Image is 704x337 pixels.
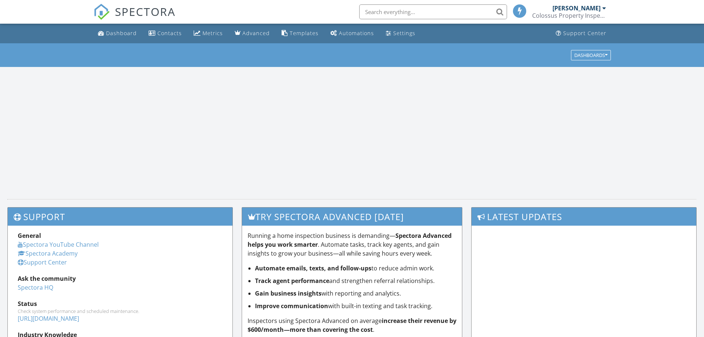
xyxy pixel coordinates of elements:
[203,30,223,37] div: Metrics
[146,27,185,40] a: Contacts
[255,301,457,310] li: with built-in texting and task tracking.
[255,264,371,272] strong: Automate emails, texts, and follow-ups
[242,30,270,37] div: Advanced
[248,317,456,334] strong: increase their revenue by $600/month—more than covering the cost
[18,249,78,257] a: Spectora Academy
[571,50,611,60] button: Dashboards
[393,30,415,37] div: Settings
[248,316,457,334] p: Inspectors using Spectora Advanced on average .
[93,4,110,20] img: The Best Home Inspection Software - Spectora
[95,27,140,40] a: Dashboard
[93,10,176,26] a: SPECTORA
[248,231,457,258] p: Running a home inspection business is demanding— . Automate tasks, track key agents, and gain ins...
[18,240,99,249] a: Spectora YouTube Channel
[8,208,232,226] h3: Support
[232,27,273,40] a: Advanced
[339,30,374,37] div: Automations
[327,27,377,40] a: Automations (Basic)
[553,27,609,40] a: Support Center
[248,232,452,249] strong: Spectora Advanced helps you work smarter
[18,308,222,314] div: Check system performance and scheduled maintenance.
[255,302,328,310] strong: Improve communication
[532,12,606,19] div: Colossus Property Inspections, LLC
[472,208,696,226] h3: Latest Updates
[255,264,457,273] li: to reduce admin work.
[157,30,182,37] div: Contacts
[552,4,601,12] div: [PERSON_NAME]
[242,208,462,226] h3: Try spectora advanced [DATE]
[290,30,319,37] div: Templates
[563,30,606,37] div: Support Center
[255,289,457,298] li: with reporting and analytics.
[191,27,226,40] a: Metrics
[18,232,41,240] strong: General
[383,27,418,40] a: Settings
[255,277,329,285] strong: Track agent performance
[18,283,53,291] a: Spectora HQ
[255,276,457,285] li: and strengthen referral relationships.
[574,53,608,58] div: Dashboards
[18,258,67,266] a: Support Center
[18,299,222,308] div: Status
[279,27,322,40] a: Templates
[18,314,79,323] a: [URL][DOMAIN_NAME]
[115,4,176,19] span: SPECTORA
[18,274,222,283] div: Ask the community
[255,289,322,297] strong: Gain business insights
[359,4,507,19] input: Search everything...
[106,30,137,37] div: Dashboard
